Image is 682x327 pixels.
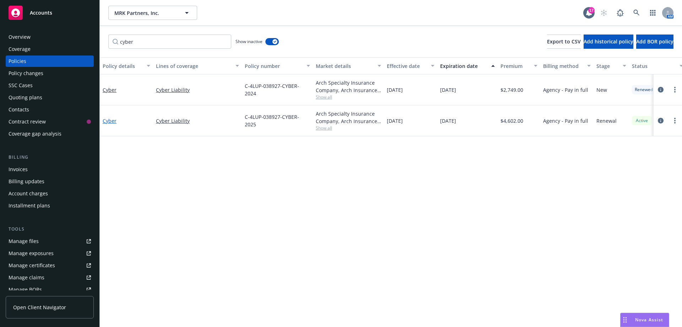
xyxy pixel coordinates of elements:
a: Cyber Liability [156,86,239,94]
a: Quoting plans [6,92,94,103]
a: Start snowing [597,6,611,20]
div: Lines of coverage [156,62,231,70]
a: Installment plans [6,200,94,211]
div: Manage BORs [9,284,42,295]
button: Expiration date [437,57,498,74]
span: Renewed [635,86,653,93]
div: Account charges [9,188,48,199]
a: Contacts [6,104,94,115]
div: Manage exposures [9,248,54,259]
span: New [596,86,607,94]
div: Coverage gap analysis [9,128,61,139]
div: Billing [6,154,94,161]
div: Billing updates [9,176,44,187]
button: Policy number [242,57,313,74]
a: Invoices [6,164,94,175]
span: Add historical policy [584,38,633,45]
div: Stage [596,62,618,70]
a: Coverage [6,43,94,55]
a: Manage files [6,236,94,247]
a: more [671,116,679,125]
div: Policy number [245,62,302,70]
span: $2,749.00 [500,86,523,94]
a: Account charges [6,188,94,199]
div: Premium [500,62,530,70]
a: Contract review [6,116,94,127]
div: Overview [9,31,31,43]
span: Show all [316,125,381,131]
span: Nova Assist [635,317,663,323]
a: Coverage gap analysis [6,128,94,139]
button: Add historical policy [584,35,633,49]
span: Show inactive [236,38,262,44]
div: Contract review [9,116,46,127]
a: Accounts [6,3,94,23]
span: [DATE] [387,86,403,94]
button: Lines of coverage [153,57,242,74]
span: Export to CSV [547,38,581,45]
div: Policy changes [9,68,43,79]
span: Accounts [30,10,52,16]
a: Manage BORs [6,284,94,295]
span: Agency - Pay in full [543,86,588,94]
span: C-4LUP-038927-CYBER-2025 [245,113,310,128]
div: Arch Specialty Insurance Company, Arch Insurance Company, Coalition Insurance Solutions (MGA) [316,79,381,94]
button: Stage [594,57,629,74]
span: C-4LUP-038927-CYBER-2024 [245,82,310,97]
span: Agency - Pay in full [543,117,588,125]
div: Tools [6,226,94,233]
span: Open Client Navigator [13,304,66,311]
div: Contacts [9,104,29,115]
span: Show all [316,94,381,100]
button: Export to CSV [547,35,581,49]
a: Policies [6,56,94,67]
button: Premium [498,57,540,74]
span: $4,602.00 [500,117,523,125]
a: Manage certificates [6,260,94,271]
input: Filter by keyword... [108,35,231,49]
div: Quoting plans [9,92,42,103]
a: more [671,85,679,94]
button: Effective date [384,57,437,74]
div: Invoices [9,164,28,175]
div: Drag to move [621,313,629,327]
a: Cyber Liability [156,117,239,125]
button: MRK Partners, Inc. [108,6,197,20]
a: Switch app [646,6,660,20]
a: Report a Bug [613,6,627,20]
a: Search [629,6,644,20]
a: Cyber [103,117,117,124]
span: [DATE] [387,117,403,125]
div: SSC Cases [9,80,33,91]
button: Nova Assist [620,313,669,327]
span: Add BOR policy [636,38,673,45]
div: Market details [316,62,373,70]
div: 17 [588,7,595,14]
button: Add BOR policy [636,35,673,49]
div: Expiration date [440,62,487,70]
div: Effective date [387,62,427,70]
div: Status [632,62,675,70]
button: Billing method [540,57,594,74]
div: Arch Specialty Insurance Company, Arch Insurance Company, Coalition Insurance Solutions (MGA) [316,110,381,125]
span: MRK Partners, Inc. [114,9,176,17]
div: Policy details [103,62,142,70]
a: SSC Cases [6,80,94,91]
div: Manage files [9,236,39,247]
div: Manage certificates [9,260,55,271]
a: Cyber [103,86,117,93]
a: circleInformation [656,116,665,125]
span: Renewal [596,117,617,125]
div: Coverage [9,43,31,55]
a: Billing updates [6,176,94,187]
a: Overview [6,31,94,43]
button: Market details [313,57,384,74]
a: Manage claims [6,272,94,283]
a: Manage exposures [6,248,94,259]
div: Billing method [543,62,583,70]
div: Policies [9,56,26,67]
div: Installment plans [9,200,50,211]
div: Manage claims [9,272,44,283]
button: Policy details [100,57,153,74]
